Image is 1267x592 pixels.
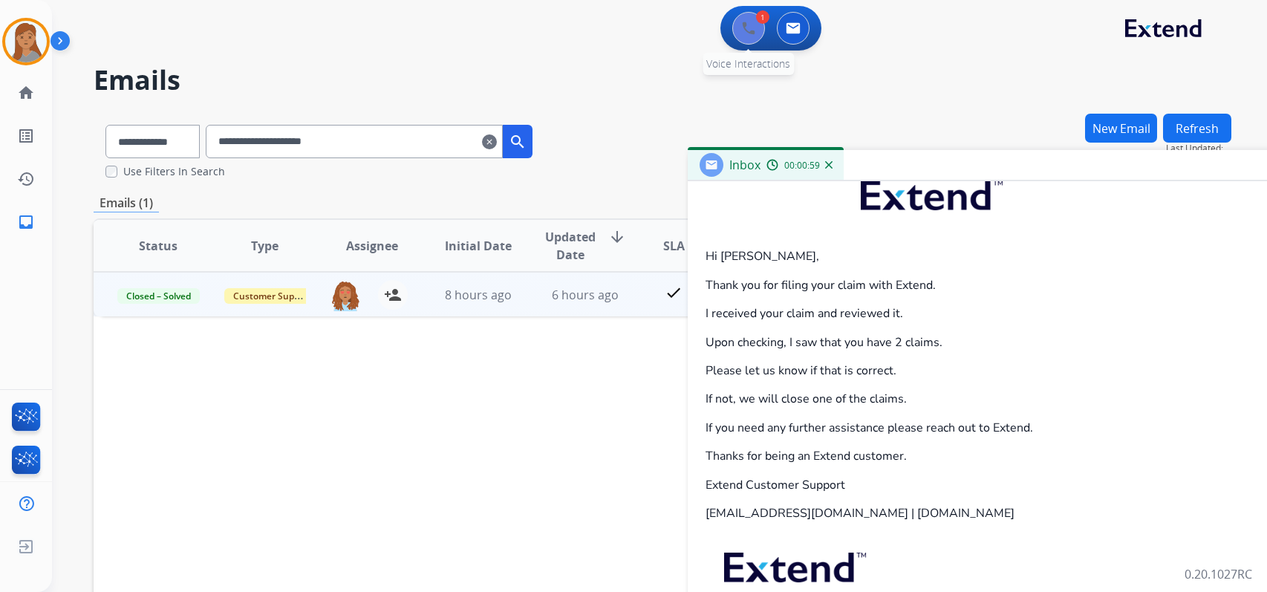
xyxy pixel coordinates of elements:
[5,21,47,62] img: avatar
[784,160,820,172] span: 00:00:59
[224,288,321,304] span: Customer Support
[445,237,512,255] span: Initial Date
[1185,565,1252,583] p: 0.20.1027RC
[665,284,683,302] mat-icon: check
[729,157,760,173] span: Inbox
[482,133,497,151] mat-icon: clear
[706,56,790,71] span: Voice Interactions
[17,170,35,188] mat-icon: history
[17,127,35,145] mat-icon: list_alt
[346,237,398,255] span: Assignee
[544,228,596,264] span: Updated Date
[251,237,279,255] span: Type
[139,237,177,255] span: Status
[1085,114,1157,143] button: New Email
[94,65,1231,95] h2: Emails
[552,287,619,303] span: 6 hours ago
[384,286,402,304] mat-icon: person_add
[17,84,35,102] mat-icon: home
[663,237,685,255] span: SLA
[842,163,1017,221] img: extend.png
[509,133,527,151] mat-icon: search
[94,194,159,212] p: Emails (1)
[445,287,512,303] span: 8 hours ago
[117,288,200,304] span: Closed – Solved
[756,10,769,24] div: 1
[608,228,626,246] mat-icon: arrow_downward
[17,213,35,231] mat-icon: inbox
[1166,143,1231,154] span: Last Updated:
[123,164,225,179] label: Use Filters In Search
[1163,114,1231,143] button: Refresh
[330,280,360,311] img: agent-avatar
